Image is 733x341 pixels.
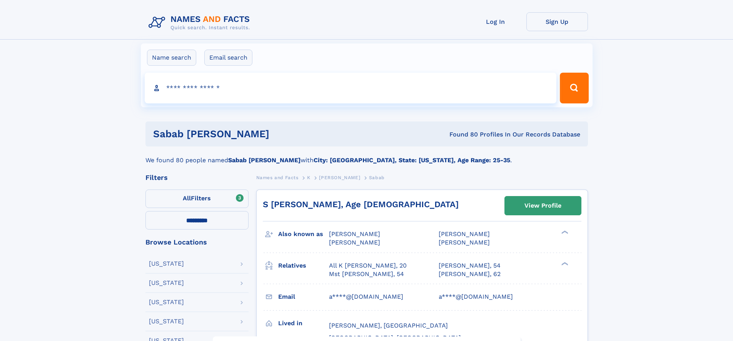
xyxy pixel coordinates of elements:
[278,317,329,330] h3: Lived in
[145,73,557,103] input: search input
[560,73,588,103] button: Search Button
[149,280,184,286] div: [US_STATE]
[329,230,380,238] span: [PERSON_NAME]
[559,230,569,235] div: ❯
[145,146,588,165] div: We found 80 people named with .
[465,12,526,31] a: Log In
[153,129,359,139] h1: Sabab [PERSON_NAME]
[149,299,184,305] div: [US_STATE]
[329,322,448,329] span: [PERSON_NAME], [GEOGRAPHIC_DATA]
[145,174,249,181] div: Filters
[278,228,329,241] h3: Also known as
[329,261,407,270] a: All K [PERSON_NAME], 20
[145,239,249,246] div: Browse Locations
[145,190,249,208] label: Filters
[307,173,311,182] a: K
[307,175,311,180] span: K
[314,156,510,164] b: City: [GEOGRAPHIC_DATA], State: [US_STATE], Age Range: 25-35
[439,239,490,246] span: [PERSON_NAME]
[329,239,380,246] span: [PERSON_NAME]
[145,12,256,33] img: Logo Names and Facts
[439,270,501,278] a: [PERSON_NAME], 62
[329,270,404,278] a: Mst [PERSON_NAME], 54
[526,12,588,31] a: Sign Up
[359,130,580,139] div: Found 80 Profiles In Our Records Database
[278,290,329,303] h3: Email
[183,195,191,202] span: All
[149,261,184,267] div: [US_STATE]
[319,175,360,180] span: [PERSON_NAME]
[439,230,490,238] span: [PERSON_NAME]
[524,197,561,215] div: View Profile
[149,318,184,324] div: [US_STATE]
[505,196,581,215] a: View Profile
[278,259,329,272] h3: Relatives
[439,261,501,270] a: [PERSON_NAME], 54
[147,50,196,66] label: Name search
[204,50,252,66] label: Email search
[319,173,360,182] a: [PERSON_NAME]
[228,156,301,164] b: Sabab [PERSON_NAME]
[369,175,385,180] span: Sabab
[256,173,299,182] a: Names and Facts
[559,261,569,266] div: ❯
[263,200,459,209] a: S [PERSON_NAME], Age [DEMOGRAPHIC_DATA]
